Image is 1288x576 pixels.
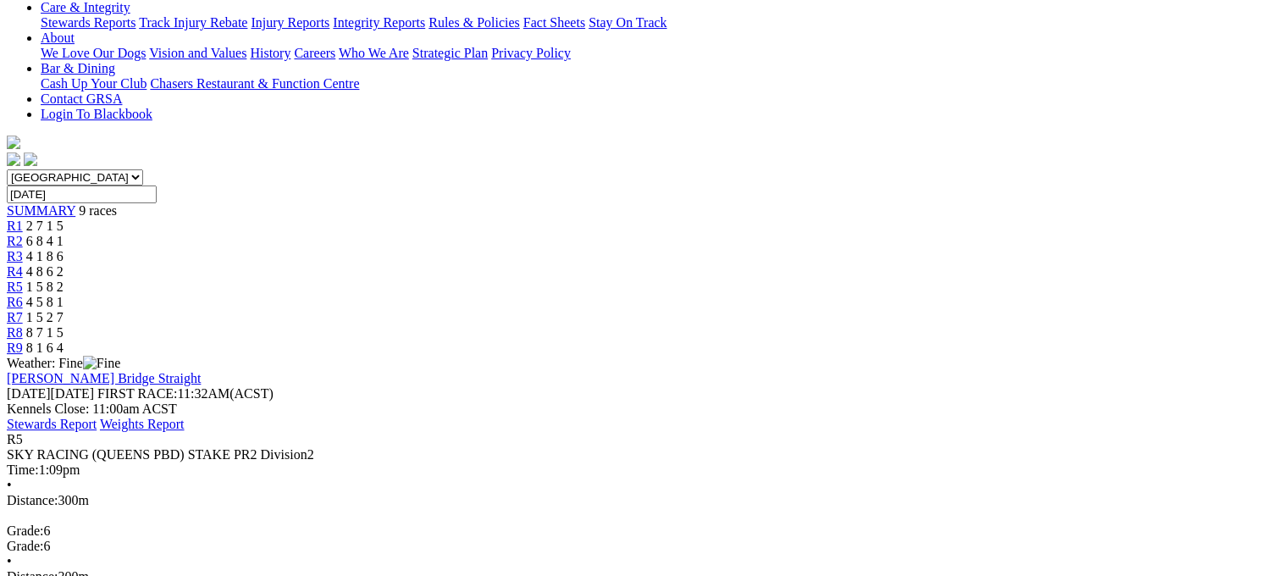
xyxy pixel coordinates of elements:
[7,249,23,263] a: R3
[26,249,64,263] span: 4 1 8 6
[7,341,23,355] a: R9
[26,264,64,279] span: 4 8 6 2
[83,356,120,371] img: Fine
[149,46,246,60] a: Vision and Values
[26,310,64,324] span: 1 5 2 7
[150,76,359,91] a: Chasers Restaurant & Function Centre
[97,386,274,401] span: 11:32AM(ACST)
[7,493,58,507] span: Distance:
[26,280,64,294] span: 1 5 8 2
[26,325,64,340] span: 8 7 1 5
[26,341,64,355] span: 8 1 6 4
[491,46,571,60] a: Privacy Policy
[7,386,51,401] span: [DATE]
[251,15,329,30] a: Injury Reports
[339,46,409,60] a: Who We Are
[7,186,157,203] input: Select date
[7,417,97,431] a: Stewards Report
[7,152,20,166] img: facebook.svg
[7,325,23,340] a: R8
[41,107,152,121] a: Login To Blackbook
[26,295,64,309] span: 4 5 8 1
[7,539,44,553] span: Grade:
[41,76,146,91] a: Cash Up Your Club
[41,61,115,75] a: Bar & Dining
[7,219,23,233] a: R1
[41,46,1281,61] div: About
[7,203,75,218] a: SUMMARY
[7,493,1281,508] div: 300m
[41,91,122,106] a: Contact GRSA
[7,386,94,401] span: [DATE]
[7,310,23,324] a: R7
[589,15,666,30] a: Stay On Track
[7,371,201,385] a: [PERSON_NAME] Bridge Straight
[7,523,44,538] span: Grade:
[26,234,64,248] span: 6 8 4 1
[7,447,1281,462] div: SKY RACING (QUEENS PBD) STAKE PR2 Division2
[7,478,12,492] span: •
[7,462,39,477] span: Time:
[41,15,1281,30] div: Care & Integrity
[7,356,120,370] span: Weather: Fine
[7,136,20,149] img: logo-grsa-white.png
[7,432,23,446] span: R5
[7,554,12,568] span: •
[100,417,185,431] a: Weights Report
[7,280,23,294] a: R5
[250,46,290,60] a: History
[523,15,585,30] a: Fact Sheets
[41,46,146,60] a: We Love Our Dogs
[7,295,23,309] a: R6
[294,46,335,60] a: Careers
[7,462,1281,478] div: 1:09pm
[7,234,23,248] a: R2
[333,15,425,30] a: Integrity Reports
[97,386,177,401] span: FIRST RACE:
[412,46,488,60] a: Strategic Plan
[26,219,64,233] span: 2 7 1 5
[7,523,1281,539] div: 6
[7,264,23,279] a: R4
[7,539,1281,554] div: 6
[24,152,37,166] img: twitter.svg
[79,203,117,218] span: 9 races
[428,15,520,30] a: Rules & Policies
[7,402,1281,417] div: Kennels Close: 11:00am ACST
[41,15,135,30] a: Stewards Reports
[139,15,247,30] a: Track Injury Rebate
[41,30,75,45] a: About
[41,76,1281,91] div: Bar & Dining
